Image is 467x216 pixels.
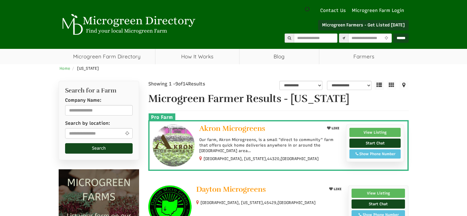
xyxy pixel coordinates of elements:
[352,199,405,209] a: Start Chat
[200,200,316,205] small: [GEOGRAPHIC_DATA], [US_STATE], ,
[239,49,319,64] a: Blog
[77,66,99,71] span: [US_STATE]
[331,126,339,130] span: LIKE
[148,93,409,104] h1: Microgreen Farmer Results - [US_STATE]
[278,200,316,206] span: [GEOGRAPHIC_DATA]
[59,14,197,35] img: Microgreen Directory
[153,124,195,167] img: Akron Microgreens
[59,49,155,64] a: Microgreen Farm Directory
[319,49,409,64] span: Farmers
[352,189,405,198] a: View Listing
[155,49,239,64] a: How It Works
[279,81,322,90] select: overall_rating_filter-1
[264,200,276,206] span: 45429
[175,81,178,87] span: 9
[349,128,401,137] a: View Listing
[383,36,390,40] i: Use Current Location
[148,81,235,87] div: Showing 1 - of Results
[199,137,341,154] p: Our farm, Akron Microgreens, is a small "direct to community" farm that offers quick home deliver...
[333,187,341,191] span: LIKE
[267,156,279,162] span: 44320
[327,81,372,90] select: sortbox-1
[65,97,101,104] label: Company Name:
[327,185,344,193] button: LIKE
[60,66,70,71] a: Home
[196,185,322,195] a: Dayton Microgreens
[281,156,319,162] span: [GEOGRAPHIC_DATA]
[318,20,409,30] a: Microgreen Farmers - Get Listed [DATE]
[353,151,398,157] div: Show Phone Number
[317,7,349,14] a: Contact Us
[199,124,265,133] span: Akron Microgreens
[65,143,133,154] button: Search
[352,7,407,14] a: Microgreen Farm Login
[183,81,188,87] span: 14
[204,156,319,161] small: [GEOGRAPHIC_DATA], [US_STATE], ,
[123,131,130,135] i: Use Current Location
[349,139,401,148] a: Start Chat
[65,120,110,127] label: Search by location:
[196,185,266,194] span: Dayton Microgreens
[325,124,341,132] button: LIKE
[65,87,133,94] h2: Search for a Farm
[199,124,320,134] a: Akron Microgreens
